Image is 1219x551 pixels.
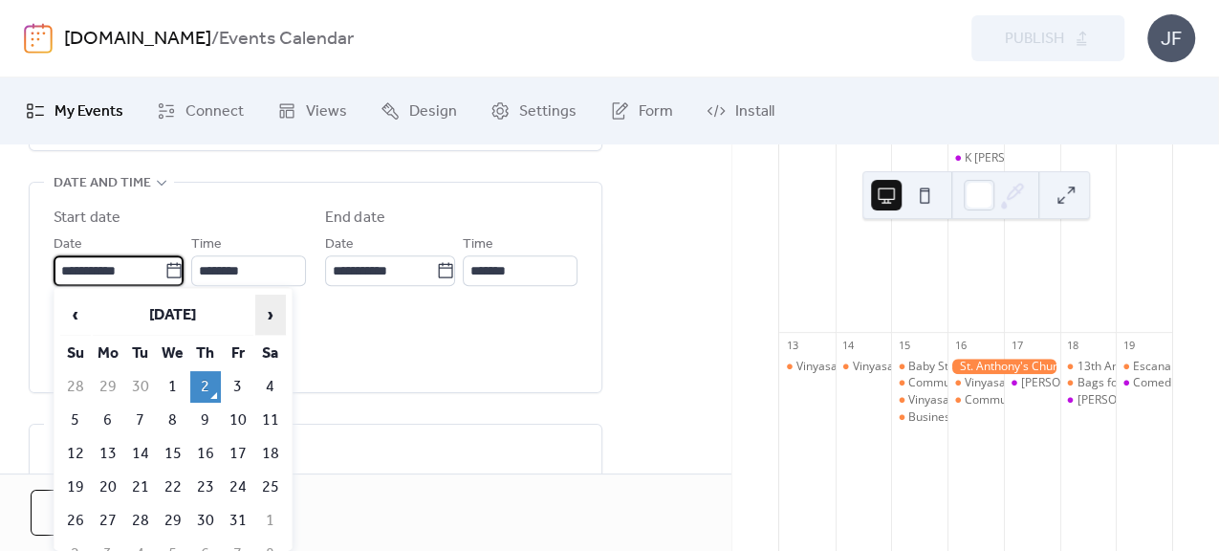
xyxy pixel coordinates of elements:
b: Events Calendar [219,21,354,57]
span: Date [325,233,354,256]
button: Cancel [31,490,156,536]
td: 7 [125,405,156,436]
td: 24 [223,472,253,503]
td: 30 [190,505,221,537]
td: 31 [223,505,253,537]
a: Views [263,85,361,137]
td: 29 [158,505,188,537]
b: / [211,21,219,57]
a: Connect [142,85,258,137]
div: Community Flu/COVID Vaccine Clinics [891,375,947,391]
th: [DATE] [93,295,253,336]
td: 8 [158,405,188,436]
a: Form [596,85,687,137]
td: 25 [255,472,286,503]
div: 19 [1121,338,1136,352]
div: Baby Storytime [908,359,990,375]
div: Vinyasa Flow Yoga Class with Instructor Sara Wheeler of Welcome Home Yoga [947,375,1004,391]
div: Vinyasa Flow Yoga Class with Instructor Sara Wheeler of Welcome Home Yoga [779,359,836,375]
span: Settings [519,100,577,123]
td: 27 [93,505,123,537]
td: 12 [60,438,91,470]
td: 1 [158,371,188,403]
th: Fr [223,338,253,369]
div: Start date [54,207,120,230]
div: 13 [785,338,799,352]
td: 1 [255,505,286,537]
td: 19 [60,472,91,503]
div: 16 [953,338,968,352]
div: Bags for Wags [1077,375,1154,391]
div: Bags for Wags [1060,375,1117,391]
a: My Events [11,85,138,137]
td: 16 [190,438,221,470]
span: Date [54,233,82,256]
div: 18 [1066,338,1080,352]
span: My Events [54,100,123,123]
span: Views [306,100,347,123]
div: St. Anthony's Church Pasty Sale [947,359,1059,375]
th: Th [190,338,221,369]
div: Comedian Kevin Cahak at Island Resort and Casino Club 41 [1116,375,1172,391]
th: We [158,338,188,369]
td: 11 [255,405,286,436]
div: Vinyasa Flow Yoga Class with Instructor Sara Wheeler of Welcome Home Yoga [891,392,947,408]
td: 22 [158,472,188,503]
span: Form [639,100,673,123]
td: 21 [125,472,156,503]
td: 14 [125,438,156,470]
div: 13th Annual Archaeology Fair [1060,359,1117,375]
th: Mo [93,338,123,369]
div: Community Flu/COVID Vaccine Clinics [908,375,1107,391]
td: 3 [223,371,253,403]
a: Design [366,85,471,137]
td: 17 [223,438,253,470]
td: 18 [255,438,286,470]
div: Escanaba Spooktacular Trunk-or-Treat [1116,359,1172,375]
span: Date and time [54,172,151,195]
div: Business After Hours Upper Peninsula Power Co. [891,409,947,426]
span: Connect [185,100,244,123]
div: Baby Storytime [891,359,947,375]
div: K Jay the Comedian at Island Resort and Casino Club 41 [947,150,1004,166]
td: 6 [93,405,123,436]
a: Settings [476,85,591,137]
span: ‹ [61,296,90,334]
a: [DOMAIN_NAME] [64,21,211,57]
span: Time [191,233,222,256]
td: 5 [60,405,91,436]
span: › [256,296,285,334]
td: 9 [190,405,221,436]
div: 14 [841,338,856,352]
td: 23 [190,472,221,503]
td: 28 [60,371,91,403]
div: Business After Hours [GEOGRAPHIC_DATA] Power Co. [908,409,1196,426]
div: Vinyasa Flow Yoga Class with Instructor Sara Wheeler of Welcome Home Yoga [836,359,892,375]
span: Install [735,100,774,123]
div: Community Flu/COVID Vaccine Clinics [965,392,1164,408]
th: Sa [255,338,286,369]
img: logo [24,23,53,54]
td: 29 [93,371,123,403]
th: Su [60,338,91,369]
div: JF [1147,14,1195,62]
td: 2 [190,371,221,403]
a: Install [692,85,789,137]
div: End date [325,207,385,230]
div: 17 [1010,338,1024,352]
td: 30 [125,371,156,403]
td: 13 [93,438,123,470]
div: 15 [897,338,911,352]
td: 4 [255,371,286,403]
th: Tu [125,338,156,369]
td: 28 [125,505,156,537]
div: Community Flu/COVID Vaccine Clinics [947,392,1004,408]
td: 15 [158,438,188,470]
div: Lance Burton Master Magician & Friends [1060,392,1117,408]
td: 26 [60,505,91,537]
span: Design [409,100,457,123]
span: Time [463,233,493,256]
td: 10 [223,405,253,436]
div: Lance Burton Master Magician & Friends [1004,375,1060,391]
td: 20 [93,472,123,503]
